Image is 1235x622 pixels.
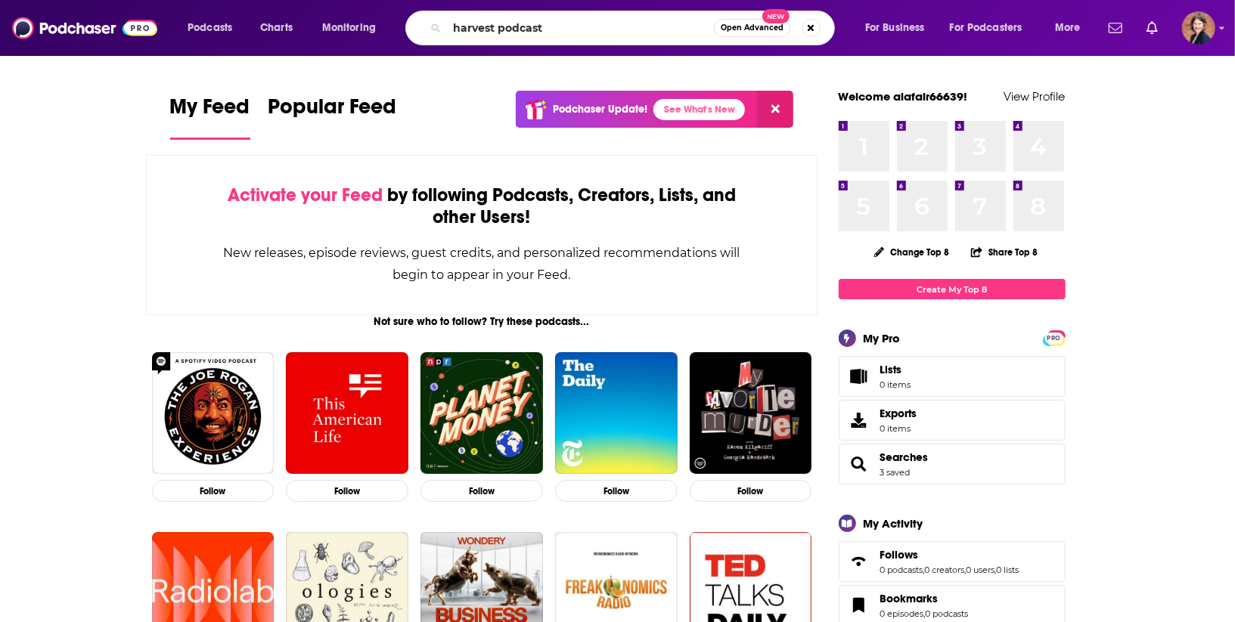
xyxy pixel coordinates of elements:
[839,279,1066,299] a: Create My Top 8
[714,19,790,37] button: Open AdvancedNew
[950,17,1022,39] span: For Podcasters
[420,480,543,502] button: Follow
[880,450,929,464] a: Searches
[965,565,967,575] span: ,
[880,467,911,478] a: 3 saved
[864,331,901,345] div: My Pro
[880,592,969,605] a: Bookmarks
[1182,11,1215,45] button: Show profile menu
[1055,17,1081,39] span: More
[228,184,383,206] span: Activate your Feed
[260,17,293,39] span: Charts
[880,565,923,575] a: 0 podcasts
[865,17,925,39] span: For Business
[839,400,1066,441] a: Exports
[1140,15,1164,41] a: Show notifications dropdown
[880,407,917,420] span: Exports
[844,410,874,431] span: Exports
[286,352,408,475] img: This American Life
[188,17,232,39] span: Podcasts
[844,595,874,616] a: Bookmarks
[880,548,1019,562] a: Follows
[286,480,408,502] button: Follow
[12,14,157,42] img: Podchaser - Follow, Share and Rate Podcasts
[690,480,812,502] button: Follow
[880,608,924,619] a: 0 episodes
[1103,15,1128,41] a: Show notifications dropdown
[880,363,902,376] span: Lists
[250,16,302,40] a: Charts
[839,541,1066,582] span: Follows
[865,243,959,261] button: Change Top 8
[924,608,926,619] span: ,
[222,184,742,228] div: by following Podcasts, Creators, Lists, and other Users!
[170,94,250,140] a: My Feed
[940,16,1044,40] button: open menu
[721,24,784,32] span: Open Advanced
[880,363,911,376] span: Lists
[844,453,874,475] a: Searches
[880,592,939,605] span: Bookmarks
[690,352,812,475] img: My Favorite Murder with Karen Kilgariff and Georgia Hardstark
[997,565,1019,575] a: 0 lists
[844,366,874,387] span: Lists
[1182,11,1215,45] span: Logged in as alafair66639
[1004,89,1066,104] a: View Profile
[177,16,252,40] button: open menu
[222,242,742,286] div: New releases, episode reviews, guest credits, and personalized recommendations will begin to appe...
[170,94,250,128] span: My Feed
[553,103,647,116] p: Podchaser Update!
[268,94,397,140] a: Popular Feed
[555,480,678,502] button: Follow
[864,516,923,531] div: My Activity
[855,16,944,40] button: open menu
[923,565,925,575] span: ,
[995,565,997,575] span: ,
[839,356,1066,397] a: Lists
[152,480,275,502] button: Follow
[925,565,965,575] a: 0 creators
[970,237,1038,267] button: Share Top 8
[880,423,917,434] span: 0 items
[880,548,919,562] span: Follows
[1044,16,1100,40] button: open menu
[839,444,1066,484] span: Searches
[653,99,745,120] a: See What's New
[312,16,396,40] button: open menu
[880,379,911,390] span: 0 items
[844,551,874,572] a: Follows
[839,89,968,104] a: Welcome alafair66639!
[322,17,376,39] span: Monitoring
[762,9,790,23] span: New
[926,608,969,619] a: 0 podcasts
[1182,11,1215,45] img: User Profile
[555,352,678,475] img: The Daily
[420,11,849,45] div: Search podcasts, credits, & more...
[146,315,818,328] div: Not sure who to follow? Try these podcasts...
[967,565,995,575] a: 0 users
[420,352,543,475] img: Planet Money
[268,94,397,128] span: Popular Feed
[447,16,714,40] input: Search podcasts, credits, & more...
[1045,332,1063,343] a: PRO
[152,352,275,475] img: The Joe Rogan Experience
[1045,333,1063,344] span: PRO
